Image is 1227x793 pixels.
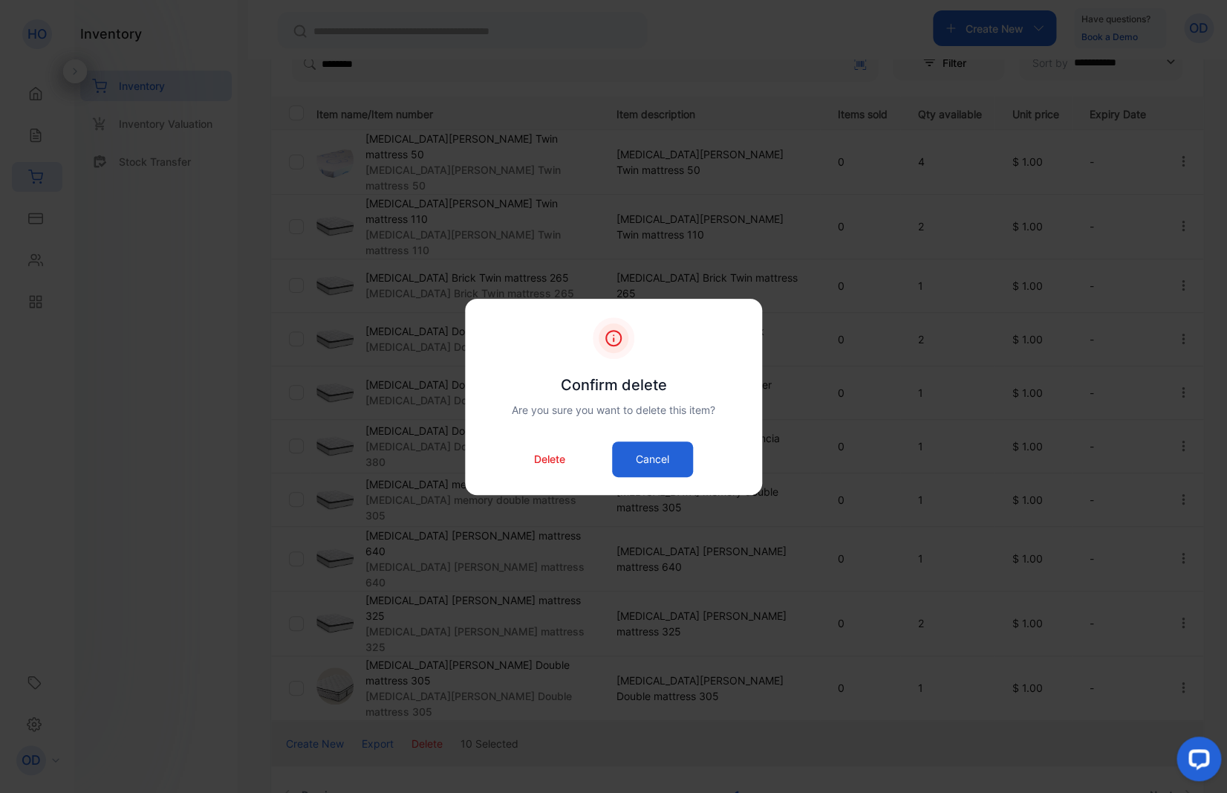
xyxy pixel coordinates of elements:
p: Delete [534,451,565,467]
button: Cancel [612,441,693,477]
iframe: LiveChat chat widget [1165,731,1227,793]
p: Are you sure you want to delete this item? [512,402,715,418]
p: Confirm delete [512,374,715,396]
